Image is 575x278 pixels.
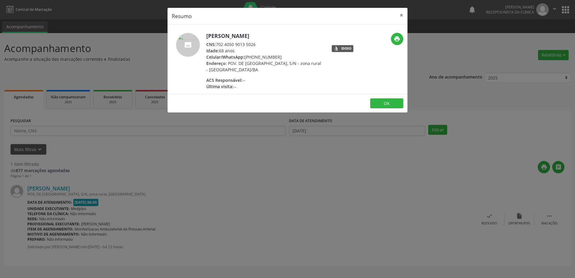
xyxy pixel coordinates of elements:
span: Última visita: [206,84,233,89]
span: ACS Responsável: [206,77,242,83]
div: 68 anos [206,48,323,54]
button: Close [395,8,407,23]
div: Idoso [341,47,351,50]
h5: Resumo [172,12,192,20]
div: [PHONE_NUMBER] [206,54,323,60]
div: -- [206,83,323,90]
span: Celular/WhatsApp: [206,54,244,60]
button: print [391,33,403,45]
span: Idade: [206,48,219,54]
span: Endereço: [206,60,227,66]
div: -- [206,77,323,83]
div: 702 4050 9013 5026 [206,41,323,48]
span: POV. DE [GEOGRAPHIC_DATA], S/N - zona rural - [GEOGRAPHIC_DATA]/BA [206,60,321,73]
span: CNS: [206,42,216,47]
img: accompaniment [176,33,200,57]
button: OK [370,98,403,109]
h5: [PERSON_NAME] [206,33,323,39]
i: print [394,36,400,42]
